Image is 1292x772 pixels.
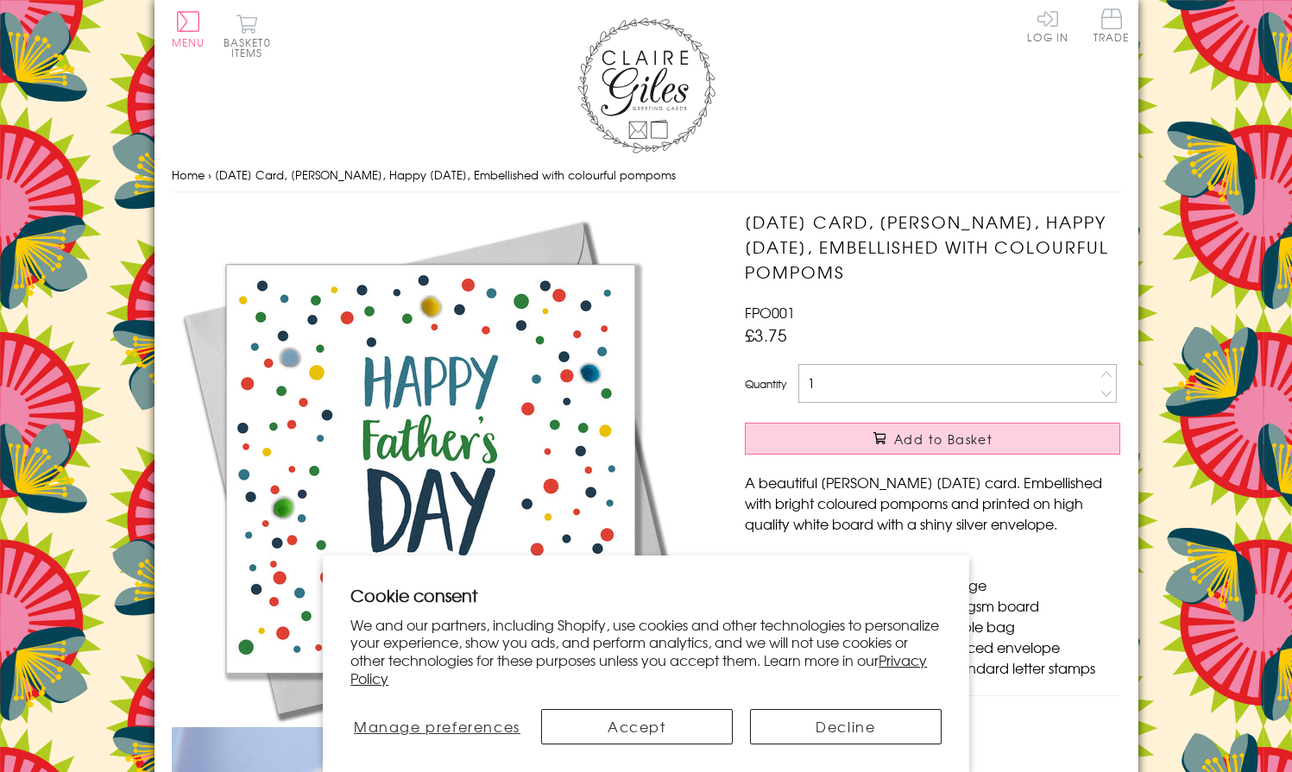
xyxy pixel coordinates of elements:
[172,158,1121,193] nav: breadcrumbs
[224,14,271,58] button: Basket0 items
[1093,9,1130,46] a: Trade
[172,210,690,727] img: Father's Day Card, Dotty, Happy Father's Day, Embellished with colourful pompoms
[1027,9,1068,42] a: Log In
[350,650,927,688] a: Privacy Policy
[745,423,1120,455] button: Add to Basket
[745,323,787,347] span: £3.75
[1093,9,1130,42] span: Trade
[750,709,942,744] button: Decline
[762,554,1120,574] li: Dimensions: 150mm x 150mm
[172,35,205,50] span: Menu
[231,35,271,60] span: 0 items
[577,17,715,154] img: Claire Giles Greetings Cards
[541,709,733,744] button: Accept
[350,709,523,744] button: Manage preferences
[172,166,205,183] a: Home
[354,716,520,737] span: Manage preferences
[894,430,993,448] span: Add to Basket
[745,210,1120,284] h1: [DATE] Card, [PERSON_NAME], Happy [DATE], Embellished with colourful pompoms
[215,166,676,183] span: [DATE] Card, [PERSON_NAME], Happy [DATE], Embellished with colourful pompoms
[172,11,205,47] button: Menu
[350,616,942,687] p: We and our partners, including Shopify, use cookies and other technologies to personalize your ex...
[208,166,211,183] span: ›
[745,302,795,323] span: FPO001
[350,583,942,607] h2: Cookie consent
[745,376,786,392] label: Quantity
[745,472,1120,534] p: A beautiful [PERSON_NAME] [DATE] card. Embellished with bright coloured pompoms and printed on hi...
